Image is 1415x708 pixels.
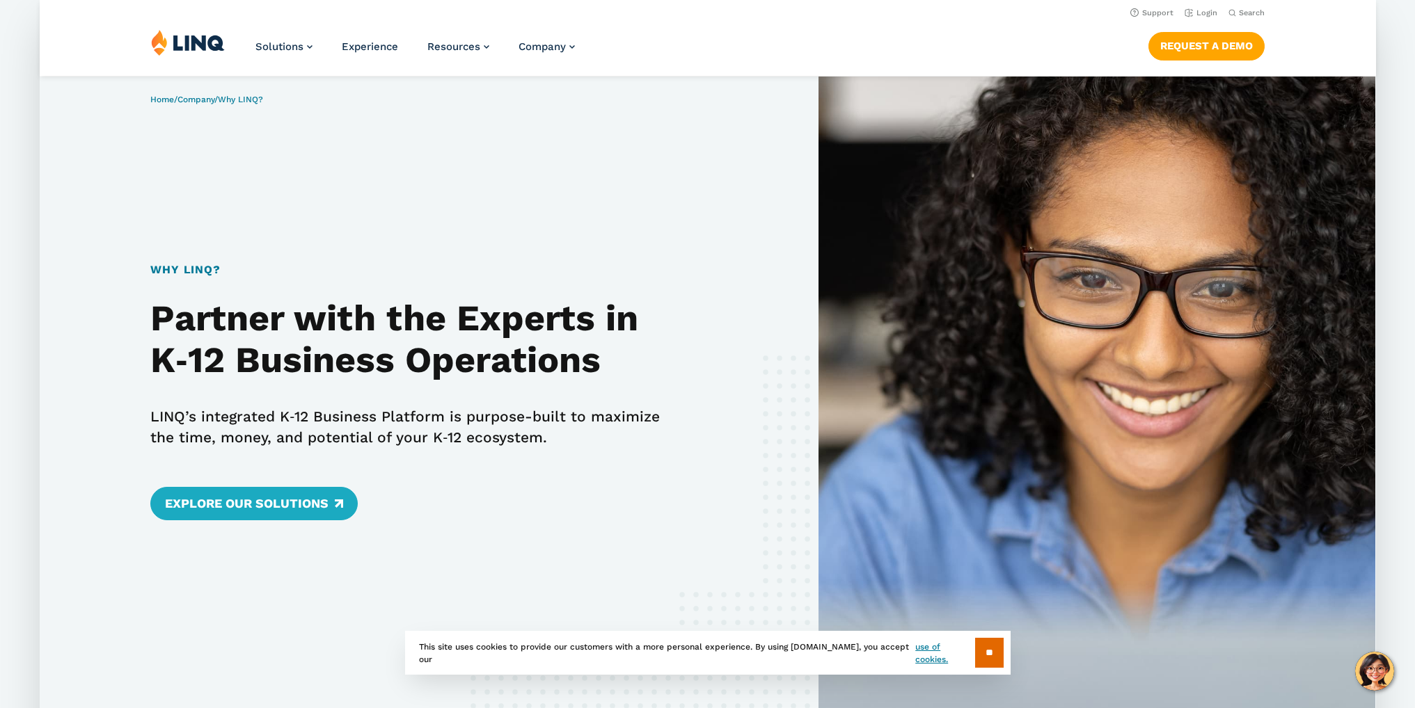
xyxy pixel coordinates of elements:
[255,40,303,53] span: Solutions
[150,406,677,448] p: LINQ’s integrated K‑12 Business Platform is purpose-built to maximize the time, money, and potent...
[150,95,174,104] a: Home
[1355,652,1394,691] button: Hello, have a question? Let’s chat.
[255,29,575,75] nav: Primary Navigation
[405,631,1011,675] div: This site uses cookies to provide our customers with a more personal experience. By using [DOMAIN...
[427,40,480,53] span: Resources
[427,40,489,53] a: Resources
[150,487,357,520] a: Explore Our Solutions
[177,95,214,104] a: Company
[1238,8,1264,17] span: Search
[151,29,225,56] img: LINQ | K‑12 Software
[519,40,566,53] span: Company
[915,641,974,666] a: use of cookies.
[255,40,313,53] a: Solutions
[1130,8,1173,17] a: Support
[40,4,1376,19] nav: Utility Navigation
[342,40,398,53] a: Experience
[519,40,575,53] a: Company
[1148,29,1264,60] nav: Button Navigation
[150,298,677,381] h2: Partner with the Experts in K‑12 Business Operations
[1228,8,1264,18] button: Open Search Bar
[150,262,677,278] h1: Why LINQ?
[1184,8,1217,17] a: Login
[218,95,263,104] span: Why LINQ?
[150,95,263,104] span: / /
[1148,32,1264,60] a: Request a Demo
